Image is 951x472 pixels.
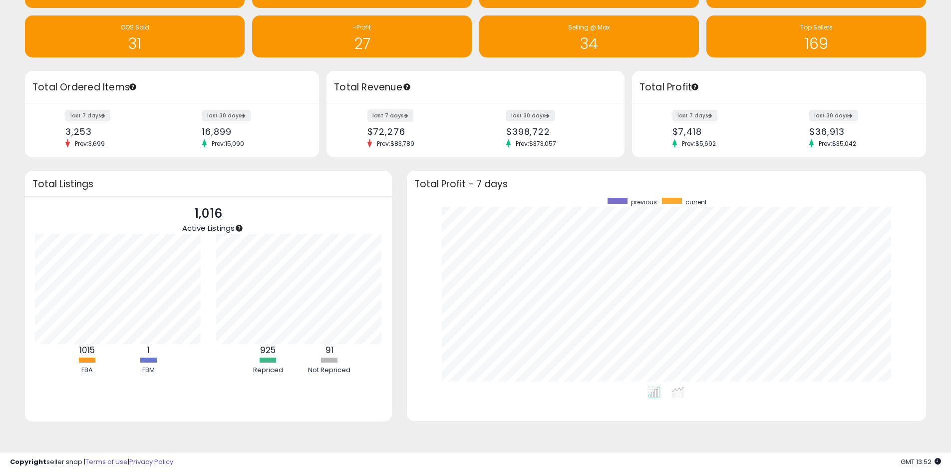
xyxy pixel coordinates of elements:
[147,344,150,356] b: 1
[57,366,117,375] div: FBA
[706,15,926,57] a: Top Sellers 169
[353,23,371,31] span: -Profit
[32,80,312,94] h3: Total Ordered Items
[511,139,561,148] span: Prev: $373,057
[252,15,472,57] a: -Profit 27
[690,82,699,91] div: Tooltip anchor
[119,366,179,375] div: FBM
[25,15,245,57] a: OOS Sold 31
[235,224,244,233] div: Tooltip anchor
[402,82,411,91] div: Tooltip anchor
[202,110,251,121] label: last 30 days
[121,23,149,31] span: OOS Sold
[129,457,173,467] a: Privacy Policy
[70,139,110,148] span: Prev: 3,699
[79,344,95,356] b: 1015
[677,139,721,148] span: Prev: $5,692
[207,139,249,148] span: Prev: 15,090
[479,15,699,57] a: Selling @ Max 34
[809,126,909,137] div: $36,913
[631,198,657,206] span: previous
[30,35,240,52] h1: 31
[484,35,694,52] h1: 34
[506,110,555,121] label: last 30 days
[711,35,921,52] h1: 169
[809,110,858,121] label: last 30 days
[506,126,607,137] div: $398,722
[568,23,610,31] span: Selling @ Max
[325,344,333,356] b: 91
[65,110,110,121] label: last 7 days
[800,23,833,31] span: Top Sellers
[10,458,173,467] div: seller snap | |
[367,126,468,137] div: $72,276
[257,35,467,52] h1: 27
[414,180,919,188] h3: Total Profit - 7 days
[672,110,717,121] label: last 7 days
[32,180,384,188] h3: Total Listings
[901,457,941,467] span: 2025-09-16 13:52 GMT
[372,139,419,148] span: Prev: $83,789
[128,82,137,91] div: Tooltip anchor
[182,204,235,223] p: 1,016
[182,223,235,233] span: Active Listings
[367,109,413,122] label: last 7 days
[10,457,46,467] strong: Copyright
[639,80,919,94] h3: Total Profit
[300,366,359,375] div: Not Repriced
[334,80,617,94] h3: Total Revenue
[672,126,772,137] div: $7,418
[814,139,861,148] span: Prev: $35,042
[85,457,128,467] a: Terms of Use
[685,198,707,206] span: current
[202,126,302,137] div: 16,899
[260,344,276,356] b: 925
[65,126,165,137] div: 3,253
[238,366,298,375] div: Repriced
